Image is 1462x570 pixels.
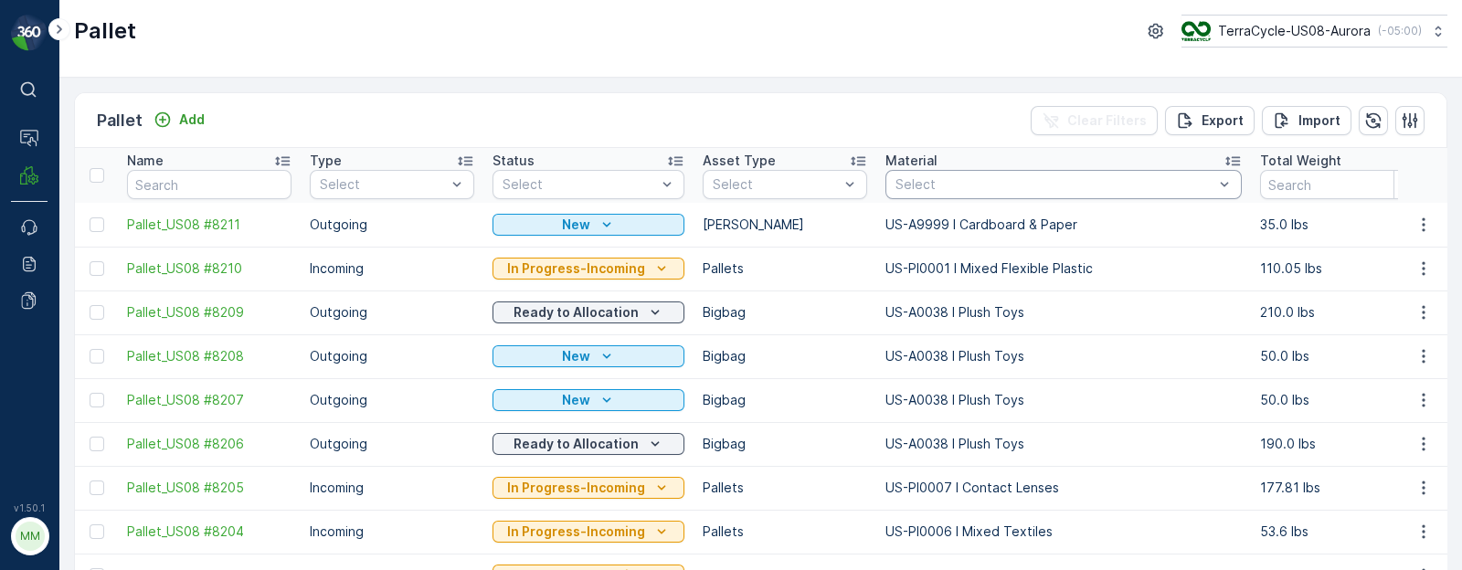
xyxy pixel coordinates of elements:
p: 110.05 lbs [1260,259,1425,278]
p: Incoming [310,522,474,541]
p: Select [713,175,839,194]
button: Add [146,109,212,131]
p: Bigbag [703,347,867,365]
p: New [562,216,590,234]
p: Material [885,152,938,170]
p: Import [1298,111,1340,130]
p: Pallets [703,259,867,278]
div: MM [16,522,45,551]
p: Ready to Allocation [514,303,639,322]
p: ( -05:00 ) [1378,24,1422,38]
p: Outgoing [310,347,474,365]
p: Pallets [703,479,867,497]
a: Pallet_US08 #8210 [127,259,291,278]
a: Pallet_US08 #8209 [127,303,291,322]
p: 177.81 lbs [1260,479,1425,497]
div: Toggle Row Selected [90,524,104,539]
input: Search [1260,170,1425,199]
p: Ready to Allocation [514,435,639,453]
button: New [493,214,684,236]
p: Outgoing [310,391,474,409]
p: Bigbag [703,303,867,322]
button: Clear Filters [1031,106,1158,135]
p: 210.0 lbs [1260,303,1425,322]
p: 50.0 lbs [1260,391,1425,409]
p: Select [503,175,656,194]
div: Toggle Row Selected [90,305,104,320]
p: US-A0038 I Plush Toys [885,435,1242,453]
p: US-A0038 I Plush Toys [885,347,1242,365]
p: Clear Filters [1067,111,1147,130]
p: 35.0 lbs [1260,216,1425,234]
a: Pallet_US08 #8208 [127,347,291,365]
p: Export [1202,111,1244,130]
button: Ready to Allocation [493,433,684,455]
button: Export [1165,106,1255,135]
button: In Progress-Incoming [493,477,684,499]
p: Status [493,152,535,170]
p: US-PI0007 I Contact Lenses [885,479,1242,497]
p: Incoming [310,479,474,497]
p: Bigbag [703,435,867,453]
p: In Progress-Incoming [507,479,645,497]
p: In Progress-Incoming [507,522,645,541]
a: Pallet_US08 #8207 [127,391,291,409]
p: Outgoing [310,303,474,322]
p: Outgoing [310,216,474,234]
span: Pallet_US08 #8211 [127,216,291,234]
input: Search [127,170,291,199]
p: 190.0 lbs [1260,435,1425,453]
div: Toggle Row Selected [90,261,104,276]
div: Toggle Row Selected [90,480,104,495]
button: New [493,389,684,411]
p: Asset Type [703,152,776,170]
button: In Progress-Incoming [493,258,684,280]
p: Incoming [310,259,474,278]
p: Outgoing [310,435,474,453]
button: In Progress-Incoming [493,521,684,543]
button: Import [1262,106,1351,135]
p: Select [895,175,1213,194]
p: 53.6 lbs [1260,522,1425,541]
a: Pallet_US08 #8204 [127,522,291,541]
p: US-A9999 I Cardboard & Paper [885,216,1242,234]
p: 50.0 lbs [1260,347,1425,365]
span: v 1.50.1 [11,502,48,513]
img: logo [11,15,48,51]
a: Pallet_US08 #8205 [127,479,291,497]
p: Add [179,111,205,129]
p: Pallets [703,522,867,541]
p: New [562,391,590,409]
p: In Progress-Incoming [507,259,645,278]
p: Type [310,152,342,170]
img: image_ci7OI47.png [1181,21,1211,41]
p: Select [320,175,446,194]
p: US-A0038 I Plush Toys [885,303,1242,322]
button: New [493,345,684,367]
p: US-PI0006 I Mixed Textiles [885,522,1242,541]
p: Pallet [97,108,143,133]
p: Pallet [74,16,136,46]
button: TerraCycle-US08-Aurora(-05:00) [1181,15,1447,47]
div: Toggle Row Selected [90,393,104,407]
p: TerraCycle-US08-Aurora [1218,22,1371,40]
p: New [562,347,590,365]
div: Toggle Row Selected [90,217,104,232]
a: Pallet_US08 #8206 [127,435,291,453]
button: MM [11,517,48,555]
p: Total Weight [1260,152,1341,170]
p: US-PI0001 I Mixed Flexible Plastic [885,259,1242,278]
button: Ready to Allocation [493,301,684,323]
p: Bigbag [703,391,867,409]
p: Name [127,152,164,170]
div: Toggle Row Selected [90,437,104,451]
p: US-A0038 I Plush Toys [885,391,1242,409]
p: [PERSON_NAME] [703,216,867,234]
